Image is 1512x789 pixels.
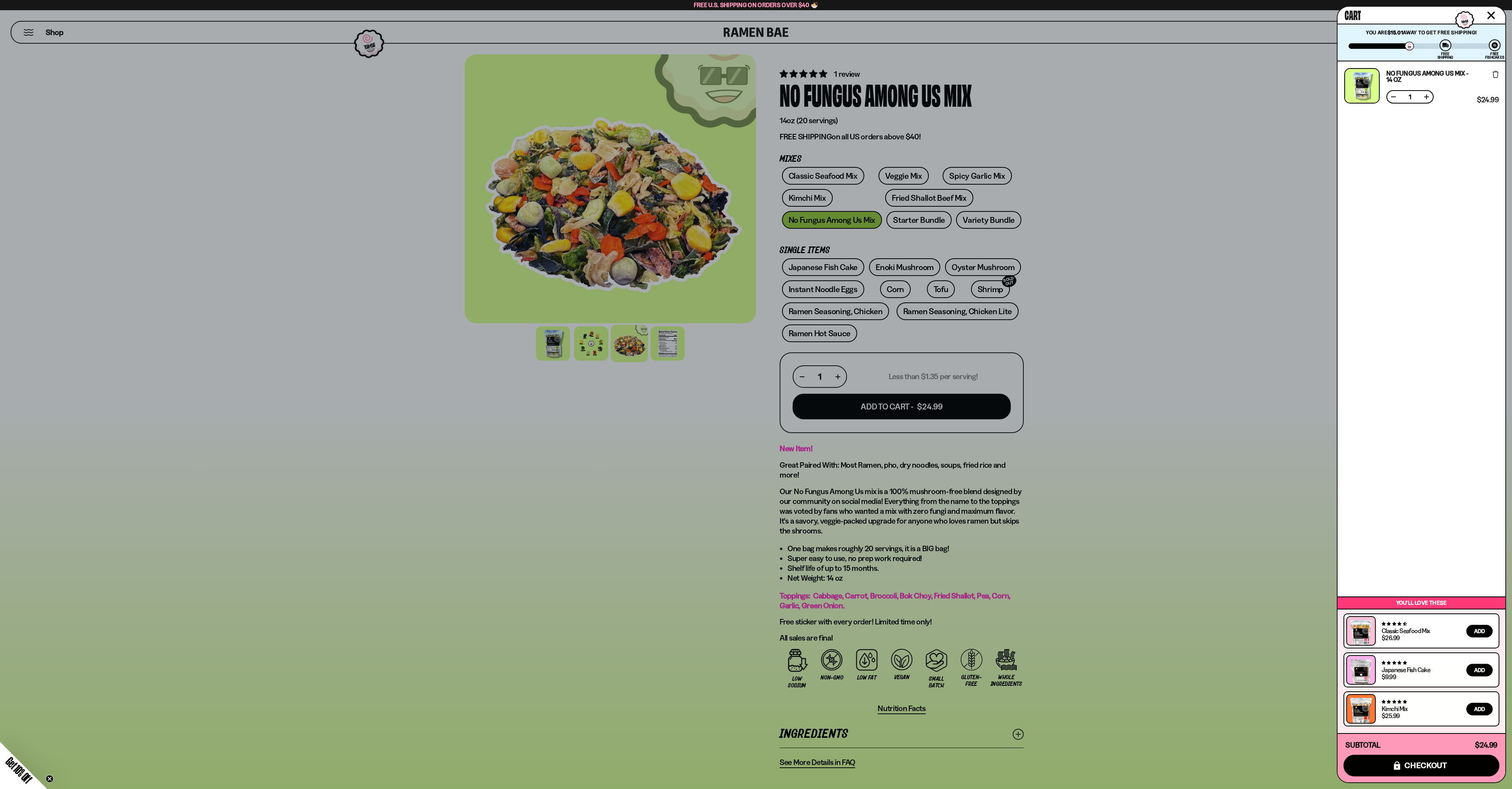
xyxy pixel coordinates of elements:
[1382,674,1396,680] div: $9.99
[1466,703,1493,715] button: Add
[1343,755,1499,776] button: checkout
[1485,9,1497,21] button: Close cart
[46,775,54,783] button: Close teaser
[1345,6,1361,22] span: Cart
[1405,761,1447,770] span: checkout
[1474,667,1485,673] span: Add
[1382,635,1399,641] div: $26.99
[1382,660,1406,665] span: 4.76 stars
[1388,29,1403,35] strong: $15.01
[1340,599,1503,607] p: You’ll love these
[4,755,34,785] span: Get 10% Off
[1485,52,1505,59] div: Free Fishcakes
[1382,627,1430,635] a: Classic Seafood Mix
[1382,713,1399,719] div: $25.99
[1349,29,1494,35] p: You are away to get Free Shipping!
[1345,741,1380,749] h4: Subtotal
[1382,666,1430,674] a: Japanese Fish Cake
[1474,706,1485,712] span: Add
[1382,699,1406,704] span: 4.76 stars
[694,1,819,9] span: Free U.S. Shipping on Orders over $40 🍜
[1438,52,1453,59] div: Free Shipping
[1404,94,1416,100] span: 1
[1475,741,1497,750] span: $24.99
[1466,625,1493,637] button: Add
[1386,70,1474,83] a: No Fungus Among Us Mix - 14 OZ
[1382,621,1406,626] span: 4.68 stars
[1466,664,1493,676] button: Add
[1477,96,1499,104] span: $24.99
[1474,628,1485,634] span: Add
[1382,705,1407,713] a: Kimchi Mix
